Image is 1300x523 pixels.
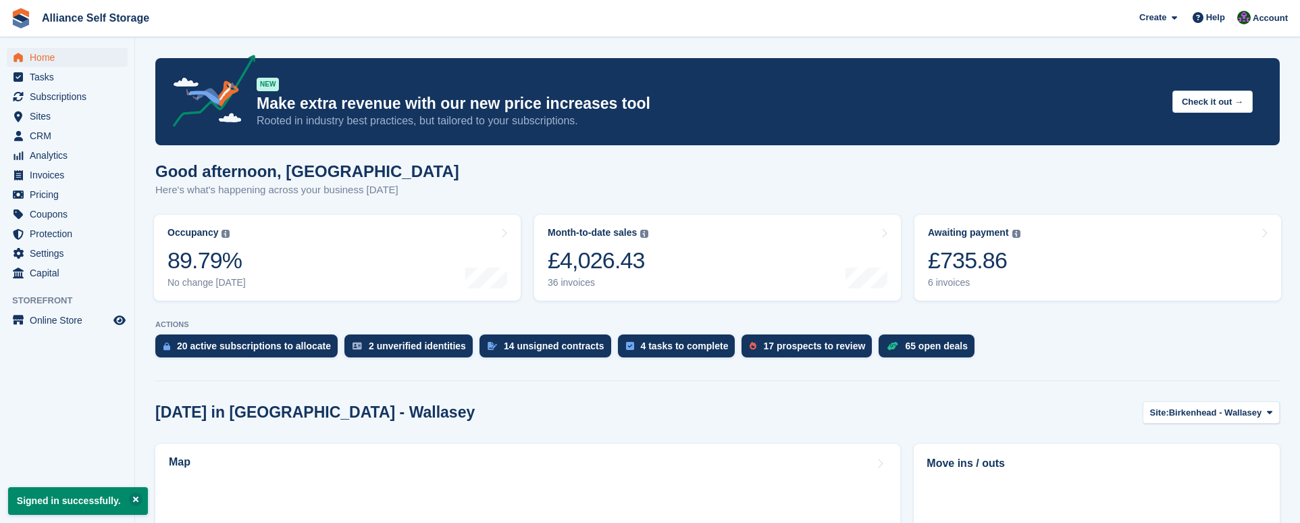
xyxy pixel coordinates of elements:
h2: Map [169,456,190,468]
img: active_subscription_to_allocate_icon-d502201f5373d7db506a760aba3b589e785aa758c864c3986d89f69b8ff3... [163,342,170,351]
span: Home [30,48,111,67]
div: 17 prospects to review [763,341,865,351]
p: ACTIONS [155,320,1280,329]
p: Make extra revenue with our new price increases tool [257,94,1162,114]
span: Subscriptions [30,87,111,106]
span: Storefront [12,294,134,307]
button: Site: Birkenhead - Wallasey [1143,401,1280,424]
a: menu [7,311,128,330]
a: 20 active subscriptions to allocate [155,334,344,364]
div: 36 invoices [548,277,648,289]
a: menu [7,264,128,282]
div: Month-to-date sales [548,227,637,239]
span: Settings [30,244,111,263]
img: verify_identity-adf6edd0f0f0b5bbfe63781bf79b02c33cf7c696d77639b501bdc392416b5a36.svg [353,342,362,350]
span: Birkenhead - Wallasey [1169,406,1262,420]
a: Alliance Self Storage [36,7,155,29]
a: Month-to-date sales £4,026.43 36 invoices [534,215,901,301]
span: Coupons [30,205,111,224]
img: deal-1b604bf984904fb50ccaf53a9ad4b4a5d6e5aea283cecdc64d6e3604feb123c2.svg [887,341,898,351]
img: contract_signature_icon-13c848040528278c33f63329250d36e43548de30e8caae1d1a13099fd9432cc5.svg [488,342,497,350]
div: £4,026.43 [548,247,648,274]
span: Create [1139,11,1166,24]
p: Rooted in industry best practices, but tailored to your subscriptions. [257,114,1162,128]
div: £735.86 [928,247,1020,274]
a: Awaiting payment £735.86 6 invoices [914,215,1281,301]
div: 2 unverified identities [369,341,466,351]
a: menu [7,224,128,243]
a: 4 tasks to complete [618,334,742,364]
span: Tasks [30,68,111,86]
span: Analytics [30,146,111,165]
span: Site: [1150,406,1169,420]
span: CRM [30,126,111,145]
div: 14 unsigned contracts [504,341,604,351]
a: menu [7,166,128,184]
a: Preview store [111,312,128,328]
img: icon-info-grey-7440780725fd019a000dd9b08b2336e03edf1995a4989e88bcd33f0948082b44.svg [640,230,648,238]
div: 4 tasks to complete [641,341,729,351]
a: menu [7,244,128,263]
div: Awaiting payment [928,227,1009,239]
a: 2 unverified identities [344,334,479,364]
span: Account [1253,11,1288,25]
img: icon-info-grey-7440780725fd019a000dd9b08b2336e03edf1995a4989e88bcd33f0948082b44.svg [1012,230,1020,238]
div: Occupancy [167,227,218,239]
a: 14 unsigned contracts [479,334,618,364]
div: 20 active subscriptions to allocate [177,341,331,351]
img: stora-icon-8386f47178a22dfd0bd8f6a31ec36ba5ce8667c1dd55bd0f319d3a0aa187defe.svg [11,8,31,28]
a: 65 open deals [879,334,981,364]
a: menu [7,146,128,165]
img: icon-info-grey-7440780725fd019a000dd9b08b2336e03edf1995a4989e88bcd33f0948082b44.svg [222,230,230,238]
a: menu [7,48,128,67]
div: 65 open deals [905,341,968,351]
p: Here's what's happening across your business [DATE] [155,182,459,198]
img: Romilly Norton [1237,11,1251,24]
a: menu [7,68,128,86]
span: Pricing [30,185,111,204]
div: NEW [257,78,279,91]
span: Sites [30,107,111,126]
a: Occupancy 89.79% No change [DATE] [154,215,521,301]
a: 17 prospects to review [742,334,879,364]
h1: Good afternoon, [GEOGRAPHIC_DATA] [155,162,459,180]
a: menu [7,185,128,204]
a: menu [7,126,128,145]
span: Protection [30,224,111,243]
img: price-adjustments-announcement-icon-8257ccfd72463d97f412b2fc003d46551f7dbcb40ab6d574587a9cd5c0d94... [161,55,256,132]
span: Capital [30,264,111,282]
p: Signed in successfully. [8,487,148,515]
a: menu [7,87,128,106]
span: Invoices [30,166,111,184]
img: task-75834270c22a3079a89374b754ae025e5fb1db73e45f91037f5363f120a921f8.svg [626,342,634,350]
span: Help [1206,11,1225,24]
h2: Move ins / outs [927,455,1267,472]
div: 6 invoices [928,277,1020,289]
div: 89.79% [167,247,246,274]
img: prospect-51fa495bee0391a8d652442698ab0144808aea92771e9ea1ae160a38d050c398.svg [750,342,756,350]
h2: [DATE] in [GEOGRAPHIC_DATA] - Wallasey [155,403,475,422]
div: No change [DATE] [167,277,246,289]
span: Online Store [30,311,111,330]
a: menu [7,205,128,224]
a: menu [7,107,128,126]
button: Check it out → [1172,91,1253,113]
